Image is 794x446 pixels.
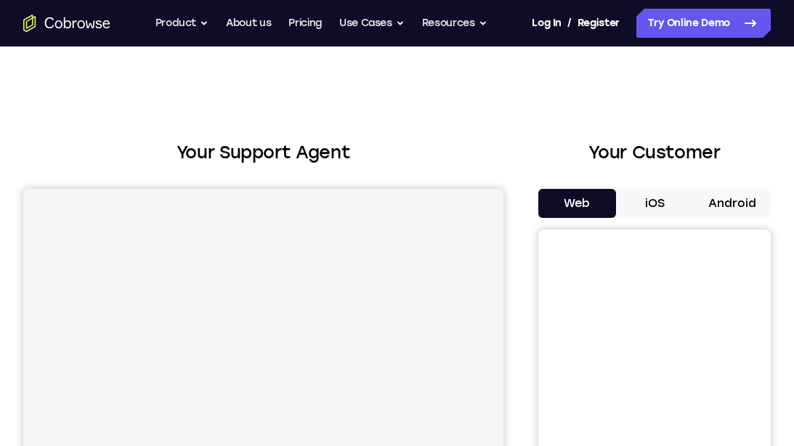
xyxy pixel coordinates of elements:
a: Log In [532,9,561,38]
button: iOS [616,189,694,218]
a: About us [226,9,271,38]
span: / [567,15,572,32]
button: Resources [422,9,487,38]
button: Product [155,9,209,38]
h2: Your Customer [538,139,771,166]
a: Go to the home page [23,15,110,32]
button: Web [538,189,616,218]
a: Try Online Demo [636,9,771,38]
button: Use Cases [339,9,405,38]
h2: Your Support Agent [23,139,503,166]
a: Pricing [288,9,322,38]
a: Register [578,9,620,38]
button: Android [693,189,771,218]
